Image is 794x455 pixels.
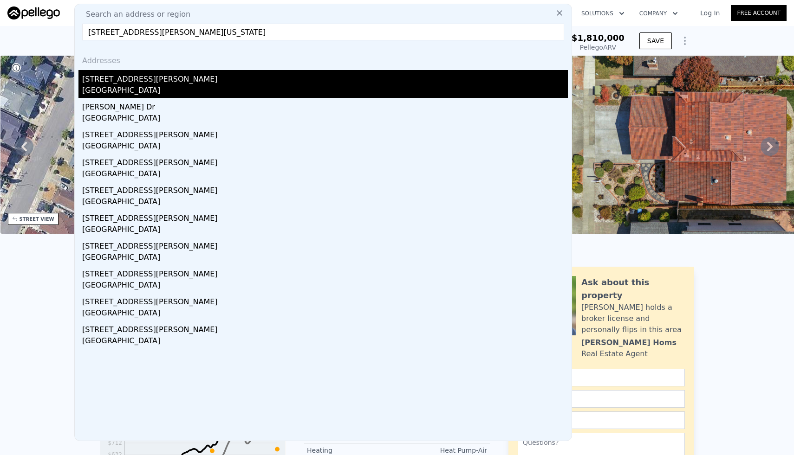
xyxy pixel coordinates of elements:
[82,308,568,320] div: [GEOGRAPHIC_DATA]
[518,411,685,429] input: Phone
[82,98,568,113] div: [PERSON_NAME] Dr
[82,265,568,280] div: [STREET_ADDRESS][PERSON_NAME]
[82,141,568,154] div: [GEOGRAPHIC_DATA]
[581,348,648,359] div: Real Estate Agent
[639,32,672,49] button: SAVE
[518,369,685,386] input: Name
[78,48,568,70] div: Addresses
[581,337,677,348] div: [PERSON_NAME] Homs
[731,5,787,21] a: Free Account
[82,280,568,293] div: [GEOGRAPHIC_DATA]
[82,335,568,348] div: [GEOGRAPHIC_DATA]
[572,33,625,43] span: $1,810,000
[82,85,568,98] div: [GEOGRAPHIC_DATA]
[82,237,568,252] div: [STREET_ADDRESS][PERSON_NAME]
[307,446,397,455] div: Heating
[82,24,564,40] input: Enter an address, city, region, neighborhood or zip code
[581,276,685,302] div: Ask about this property
[108,440,122,446] tspan: $712
[82,320,568,335] div: [STREET_ADDRESS][PERSON_NAME]
[82,181,568,196] div: [STREET_ADDRESS][PERSON_NAME]
[82,252,568,265] div: [GEOGRAPHIC_DATA]
[82,113,568,126] div: [GEOGRAPHIC_DATA]
[82,126,568,141] div: [STREET_ADDRESS][PERSON_NAME]
[78,9,190,20] span: Search an address or region
[518,390,685,408] input: Email
[572,43,625,52] div: Pellego ARV
[82,293,568,308] div: [STREET_ADDRESS][PERSON_NAME]
[574,5,632,22] button: Solutions
[632,5,685,22] button: Company
[397,446,487,455] div: Heat Pump-Air
[82,209,568,224] div: [STREET_ADDRESS][PERSON_NAME]
[20,216,54,223] div: STREET VIEW
[82,196,568,209] div: [GEOGRAPHIC_DATA]
[82,224,568,237] div: [GEOGRAPHIC_DATA]
[676,32,694,50] button: Show Options
[82,168,568,181] div: [GEOGRAPHIC_DATA]
[82,70,568,85] div: [STREET_ADDRESS][PERSON_NAME]
[689,8,731,18] a: Log In
[82,154,568,168] div: [STREET_ADDRESS][PERSON_NAME]
[7,6,60,19] img: Pellego
[581,302,685,335] div: [PERSON_NAME] holds a broker license and personally flips in this area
